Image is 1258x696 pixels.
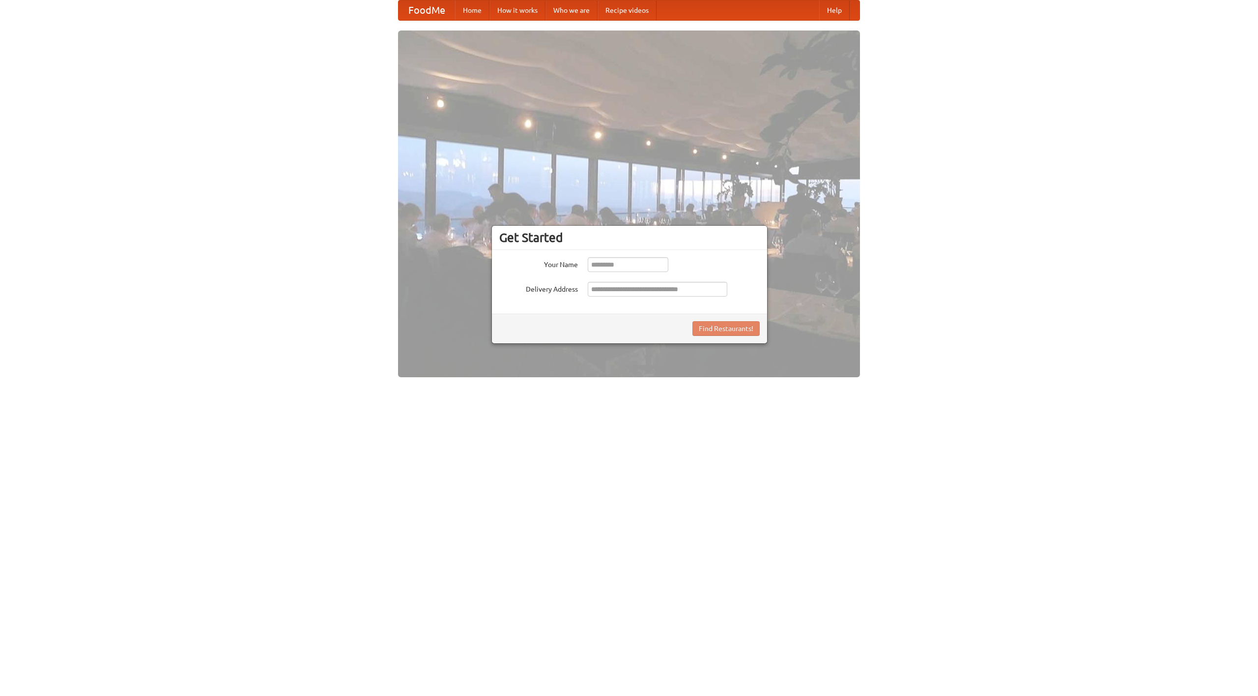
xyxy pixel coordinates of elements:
a: Home [455,0,489,20]
a: Who we are [545,0,598,20]
a: How it works [489,0,545,20]
a: Recipe videos [598,0,657,20]
h3: Get Started [499,230,760,245]
label: Your Name [499,257,578,270]
a: FoodMe [399,0,455,20]
label: Delivery Address [499,282,578,294]
button: Find Restaurants! [692,321,760,336]
a: Help [819,0,850,20]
